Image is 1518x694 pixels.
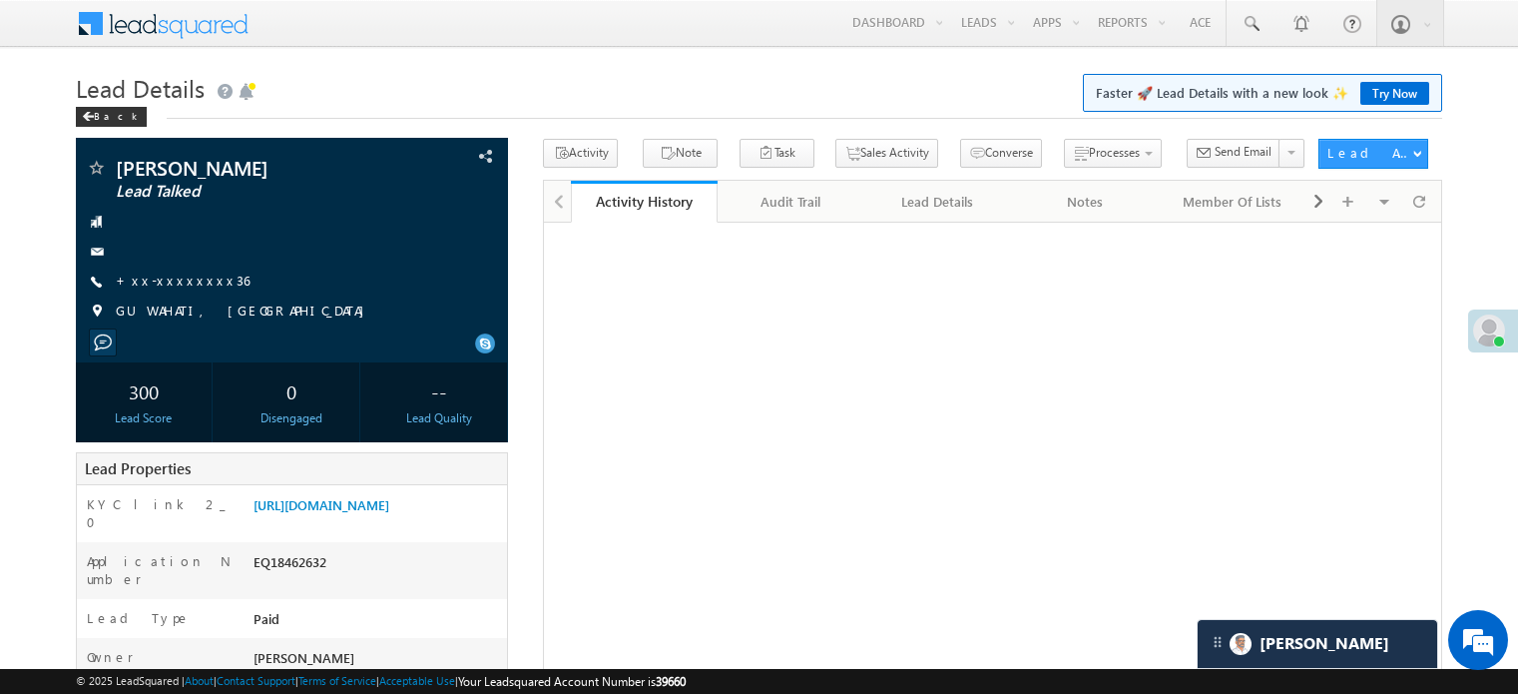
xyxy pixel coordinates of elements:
[116,182,383,202] span: Lead Talked
[656,674,686,689] span: 39660
[87,495,233,531] label: KYC link 2_0
[376,409,502,427] div: Lead Quality
[87,609,191,627] label: Lead Type
[229,372,354,409] div: 0
[586,192,703,211] div: Activity History
[76,672,686,691] span: © 2025 LeadSquared | | | | |
[1176,190,1288,214] div: Member Of Lists
[85,458,191,478] span: Lead Properties
[217,674,295,687] a: Contact Support
[1064,139,1162,168] button: Processes
[185,674,214,687] a: About
[865,181,1012,223] a: Lead Details
[116,158,383,178] span: [PERSON_NAME]
[643,139,718,168] button: Note
[734,190,846,214] div: Audit Trail
[881,190,994,214] div: Lead Details
[76,107,147,127] div: Back
[718,181,864,223] a: Audit Trail
[116,272,250,289] a: +xx-xxxxxxxx36
[1210,634,1226,650] img: carter-drag
[1230,633,1252,655] img: Carter
[458,674,686,689] span: Your Leadsquared Account Number is
[960,139,1042,168] button: Converse
[1260,634,1389,653] span: Carter
[543,139,618,168] button: Activity
[1215,143,1271,161] span: Send Email
[740,139,814,168] button: Task
[1096,83,1429,103] span: Faster 🚀 Lead Details with a new look ✨
[229,409,354,427] div: Disengaged
[1318,139,1428,169] button: Lead Actions
[81,372,207,409] div: 300
[1089,145,1140,160] span: Processes
[249,609,507,637] div: Paid
[376,372,502,409] div: --
[835,139,938,168] button: Sales Activity
[87,648,134,666] label: Owner
[379,674,455,687] a: Acceptable Use
[571,181,718,223] a: Activity History
[1160,181,1306,223] a: Member Of Lists
[253,649,354,666] span: [PERSON_NAME]
[249,552,507,580] div: EQ18462632
[1327,144,1412,162] div: Lead Actions
[87,552,233,588] label: Application Number
[1028,190,1141,214] div: Notes
[76,106,157,123] a: Back
[1012,181,1159,223] a: Notes
[81,409,207,427] div: Lead Score
[1187,139,1280,168] button: Send Email
[1197,619,1438,669] div: carter-dragCarter[PERSON_NAME]
[1360,82,1429,105] a: Try Now
[116,302,374,322] span: GUWAHATI, [GEOGRAPHIC_DATA]
[298,674,376,687] a: Terms of Service
[253,496,389,513] a: [URL][DOMAIN_NAME]
[76,72,205,104] span: Lead Details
